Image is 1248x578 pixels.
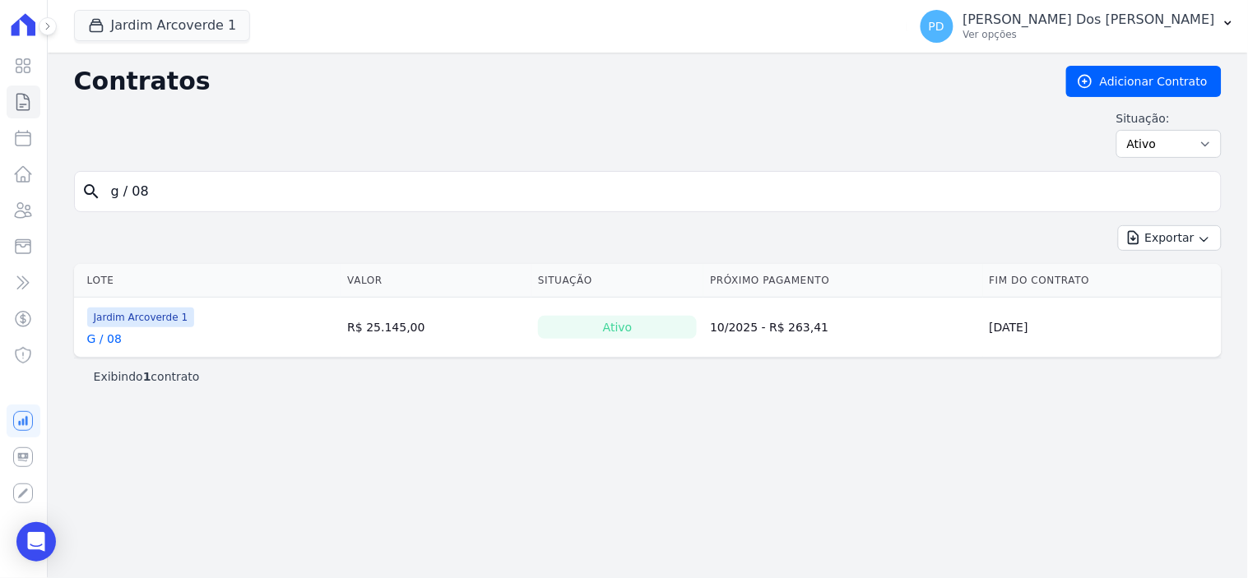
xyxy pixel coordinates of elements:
[907,3,1248,49] button: PD [PERSON_NAME] Dos [PERSON_NAME] Ver opções
[1066,66,1222,97] a: Adicionar Contrato
[74,10,251,41] button: Jardim Arcoverde 1
[81,182,101,201] i: search
[94,368,200,385] p: Exibindo contrato
[101,175,1214,208] input: Buscar por nome do lote
[16,522,56,562] div: Open Intercom Messenger
[74,67,1040,96] h2: Contratos
[1118,225,1222,251] button: Exportar
[963,12,1215,28] p: [PERSON_NAME] Dos [PERSON_NAME]
[531,264,703,298] th: Situação
[983,264,1222,298] th: Fim do Contrato
[87,331,122,347] a: G / 08
[74,264,341,298] th: Lote
[87,307,195,327] span: Jardim Arcoverde 1
[341,298,531,358] td: R$ 25.145,00
[710,321,828,334] a: 10/2025 - R$ 263,41
[929,21,944,32] span: PD
[1116,110,1222,127] label: Situação:
[703,264,982,298] th: Próximo Pagamento
[538,316,697,339] div: Ativo
[983,298,1222,358] td: [DATE]
[143,370,151,383] b: 1
[341,264,531,298] th: Valor
[963,28,1215,41] p: Ver opções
